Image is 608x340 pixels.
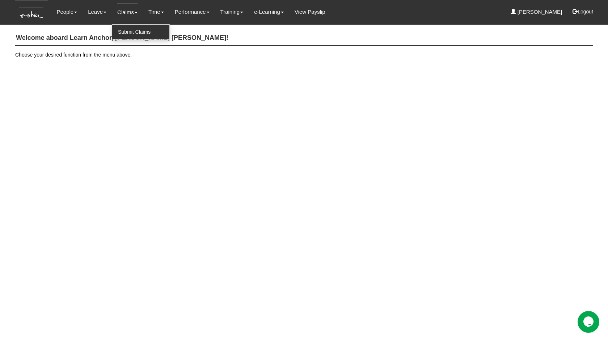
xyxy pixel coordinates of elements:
[148,4,164,20] a: Time
[117,4,138,21] a: Claims
[15,0,48,25] img: KTs7HI1dOZG7tu7pUkOpGGQAiEQAiEQAj0IhBB1wtXDg6BEAiBEAiBEAiB4RGIoBtemSRFIRACIRACIRACIdCLQARdL1w5OAR...
[175,4,210,20] a: Performance
[15,51,593,58] p: Choose your desired function from the menu above.
[511,4,562,20] a: [PERSON_NAME]
[295,4,325,20] a: View Payslip
[56,4,77,20] a: People
[567,3,598,20] button: Logout
[578,311,601,333] iframe: chat widget
[15,31,593,46] h4: Welcome aboard Learn Anchor, [PERSON_NAME] [PERSON_NAME]!
[220,4,244,20] a: Training
[254,4,284,20] a: e-Learning
[88,4,106,20] a: Leave
[112,25,169,39] a: Submit Claims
